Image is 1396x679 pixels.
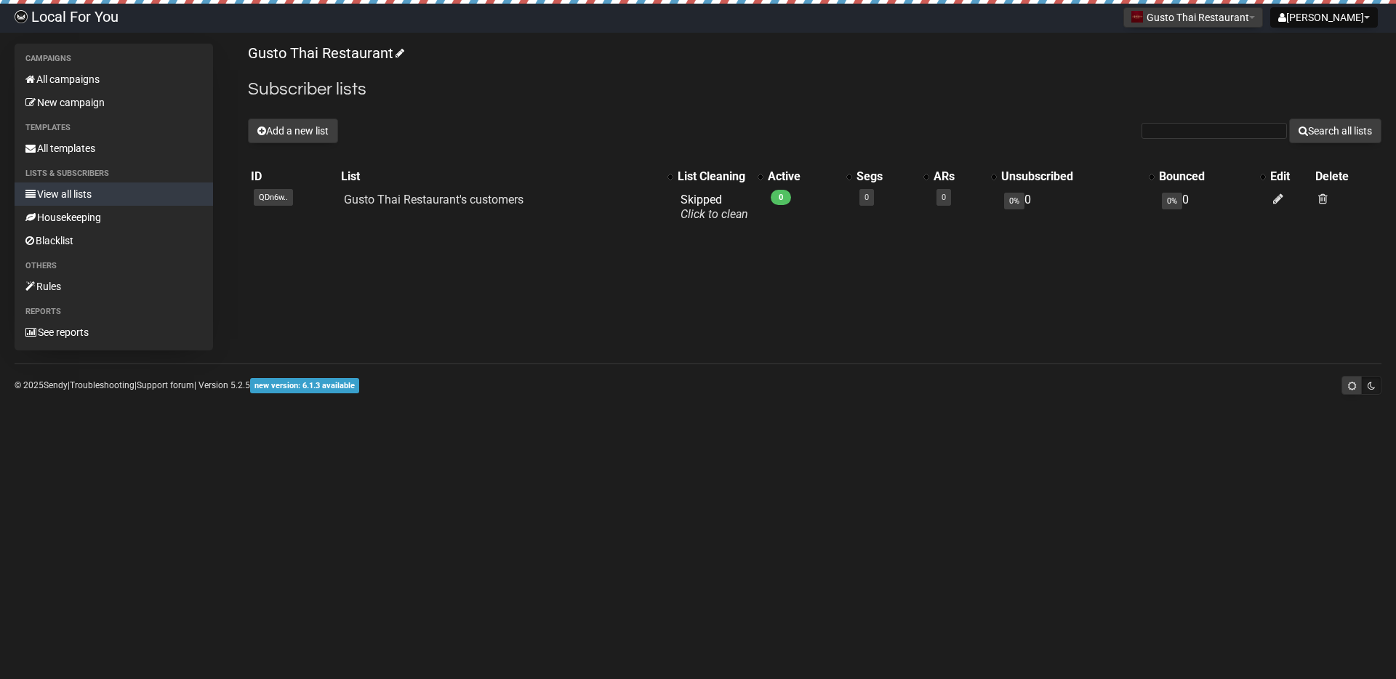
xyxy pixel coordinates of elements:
[1267,166,1312,187] th: Edit: No sort applied, sorting is disabled
[338,166,675,187] th: List: No sort applied, activate to apply an ascending sort
[768,169,839,184] div: Active
[675,166,765,187] th: List Cleaning: No sort applied, activate to apply an ascending sort
[1131,11,1143,23] img: 949.jpg
[1315,169,1379,184] div: Delete
[942,193,946,202] a: 0
[254,189,293,206] span: QDn6w..
[998,166,1156,187] th: Unsubscribed: No sort applied, activate to apply an ascending sort
[15,303,213,321] li: Reports
[771,190,791,205] span: 0
[248,118,338,143] button: Add a new list
[1004,193,1024,209] span: 0%
[15,165,213,182] li: Lists & subscribers
[15,257,213,275] li: Others
[865,193,869,202] a: 0
[681,193,748,221] span: Skipped
[15,321,213,344] a: See reports
[765,166,854,187] th: Active: No sort applied, activate to apply an ascending sort
[15,68,213,91] a: All campaigns
[678,169,750,184] div: List Cleaning
[998,187,1156,228] td: 0
[931,166,998,187] th: ARs: No sort applied, activate to apply an ascending sort
[15,91,213,114] a: New campaign
[250,378,359,393] span: new version: 6.1.3 available
[248,166,337,187] th: ID: No sort applied, sorting is disabled
[854,166,931,187] th: Segs: No sort applied, activate to apply an ascending sort
[344,193,523,206] a: Gusto Thai Restaurant's customers
[857,169,916,184] div: Segs
[137,380,194,390] a: Support forum
[1270,169,1309,184] div: Edit
[1159,169,1253,184] div: Bounced
[15,206,213,229] a: Housekeeping
[1001,169,1142,184] div: Unsubscribed
[15,229,213,252] a: Blacklist
[1312,166,1381,187] th: Delete: No sort applied, sorting is disabled
[1162,193,1182,209] span: 0%
[44,380,68,390] a: Sendy
[250,380,359,390] a: new version: 6.1.3 available
[1289,118,1381,143] button: Search all lists
[15,182,213,206] a: View all lists
[248,44,402,62] a: Gusto Thai Restaurant
[1270,7,1378,28] button: [PERSON_NAME]
[15,10,28,23] img: d61d2441668da63f2d83084b75c85b29
[70,380,135,390] a: Troubleshooting
[15,119,213,137] li: Templates
[1123,7,1263,28] button: Gusto Thai Restaurant
[1156,166,1267,187] th: Bounced: No sort applied, activate to apply an ascending sort
[934,169,984,184] div: ARs
[15,50,213,68] li: Campaigns
[248,76,1381,103] h2: Subscriber lists
[15,275,213,298] a: Rules
[15,137,213,160] a: All templates
[341,169,661,184] div: List
[681,207,748,221] a: Click to clean
[15,377,359,393] p: © 2025 | | | Version 5.2.5
[251,169,334,184] div: ID
[1156,187,1267,228] td: 0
